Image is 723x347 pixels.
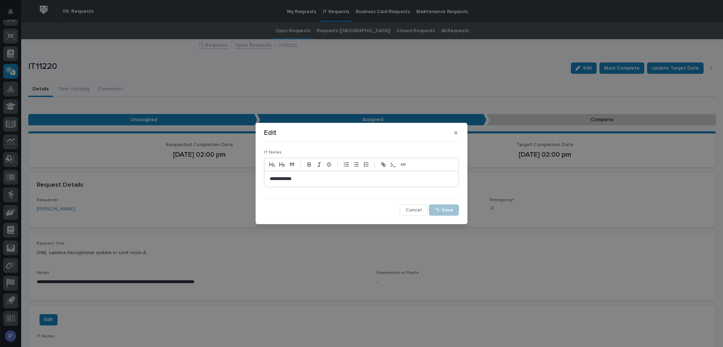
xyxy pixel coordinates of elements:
span: Cancel [406,207,422,213]
button: Save [429,204,459,216]
p: Edit [264,128,276,137]
span: IT Notes [264,150,282,155]
span: Save [442,207,453,213]
button: Cancel [400,204,428,216]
